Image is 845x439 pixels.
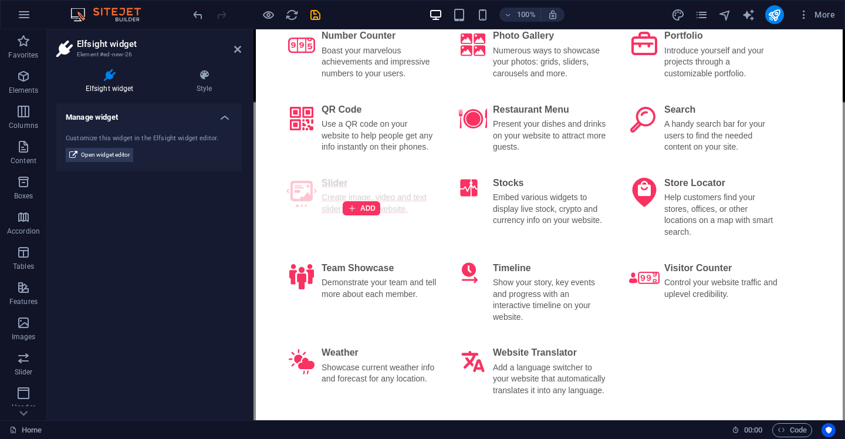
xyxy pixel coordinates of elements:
h4: Elfsight widget [56,69,167,94]
h4: Style [167,69,241,94]
h4: Manage widget [56,103,241,124]
a: Team ShowcaseDemonstrate your team and tell more about each member. [26,225,190,303]
button: Open widget editor [66,148,133,162]
h2: Elfsight widget [77,39,241,49]
a: SearchA handy search bar for your users to find the needed content on your site. [369,67,533,133]
i: Navigator [718,8,732,22]
i: AI Writer [742,8,755,22]
p: Features [9,297,38,306]
p: Boxes [14,191,33,201]
button: More [793,5,840,24]
button: save [308,8,322,22]
i: Pages (Ctrl+Alt+S) [695,8,708,22]
button: 100% [499,8,541,22]
a: Visitor CounterControl your website traffic and uplevel credibility. [369,225,533,303]
a: SliderCreate image, video and text sliders for your website.ADD [26,140,190,218]
i: Publish [768,8,781,22]
button: publish [765,5,784,24]
a: WeatherShowcase current weather info and forecast for any location. [26,310,190,376]
button: pages [695,8,709,22]
i: Undo: Add element (Ctrl+Z) [191,8,205,22]
span: Code [778,423,807,437]
div: ADD [107,174,122,184]
i: Design (Ctrl+Alt+Y) [671,8,685,22]
i: Save (Ctrl+S) [309,8,322,22]
span: More [798,9,835,21]
p: Images [12,332,36,342]
p: Header [12,403,35,412]
button: design [671,8,685,22]
p: Content [11,156,36,166]
button: undo [191,8,205,22]
a: QR CodeUse a QR code on your website to help people get any info instantly on their phones. [26,67,190,133]
span: Open widget editor [81,148,130,162]
p: Tables [13,262,34,271]
i: On resize automatically adjust zoom level to fit chosen device. [547,9,558,20]
h6: Session time [732,423,763,437]
a: Store LocatorHelp customers find your stores, offices, or other locations on a map with smart sea... [369,140,533,218]
button: text_generator [742,8,756,22]
img: Editor Logo [67,8,156,22]
p: Favorites [8,50,38,60]
span: 00 00 [744,423,762,437]
div: Customize this widget in the Elfsight widget editor. [66,134,232,144]
button: ADD [89,172,127,186]
span: : [752,426,754,434]
p: Columns [9,121,38,130]
a: Website TranslatorAdd a language switcher to your website that automatically translates it into a... [197,310,361,376]
p: Accordion [7,227,40,236]
h3: Element #ed-new-26 [77,49,218,60]
i: Reload page [285,8,299,22]
a: TimelineShow your story, key events and progress with an interactive timeline on your website. [197,225,361,303]
a: Click to cancel selection. Double-click to open Pages [9,423,42,437]
p: Slider [15,367,33,377]
p: Elements [9,86,39,95]
button: Click here to leave preview mode and continue editing [261,8,275,22]
button: Usercentrics [822,423,836,437]
button: navigator [718,8,732,22]
h6: 100% [517,8,536,22]
button: Code [772,423,812,437]
a: StocksEmbed various widgets to display live stock, crypto and currency info on your website. [197,140,361,218]
a: Restaurant MenuPresent your dishes and drinks on your website to attract more guests. [197,67,361,133]
button: reload [285,8,299,22]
